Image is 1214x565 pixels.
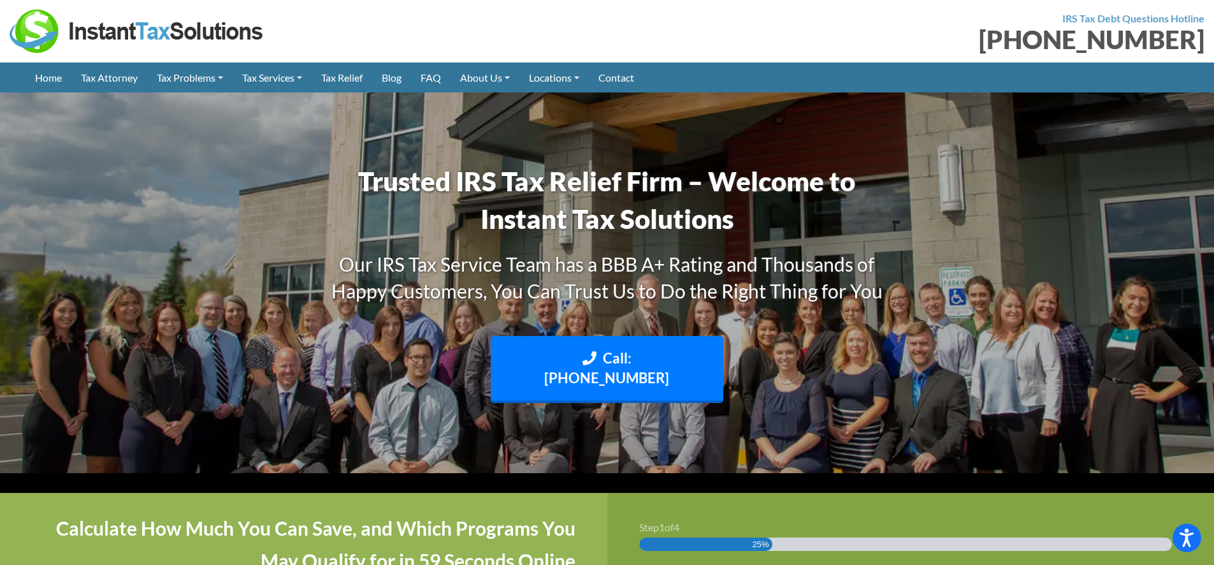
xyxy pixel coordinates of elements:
[639,522,1183,532] h3: Step of
[10,24,264,36] a: Instant Tax Solutions Logo
[10,10,264,53] img: Instant Tax Solutions Logo
[147,62,233,92] a: Tax Problems
[589,62,644,92] a: Contact
[312,62,372,92] a: Tax Relief
[753,538,769,551] span: 25%
[411,62,451,92] a: FAQ
[451,62,519,92] a: About Us
[25,62,71,92] a: Home
[314,251,900,304] h3: Our IRS Tax Service Team has a BBB A+ Rating and Thousands of Happy Customers, You Can Trust Us t...
[519,62,589,92] a: Locations
[372,62,411,92] a: Blog
[1062,12,1204,24] strong: IRS Tax Debt Questions Hotline
[71,62,147,92] a: Tax Attorney
[233,62,312,92] a: Tax Services
[674,521,679,533] span: 4
[491,336,724,404] a: Call: [PHONE_NUMBER]
[314,163,900,238] h1: Trusted IRS Tax Relief Firm – Welcome to Instant Tax Solutions
[617,27,1205,52] div: [PHONE_NUMBER]
[659,521,665,533] span: 1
